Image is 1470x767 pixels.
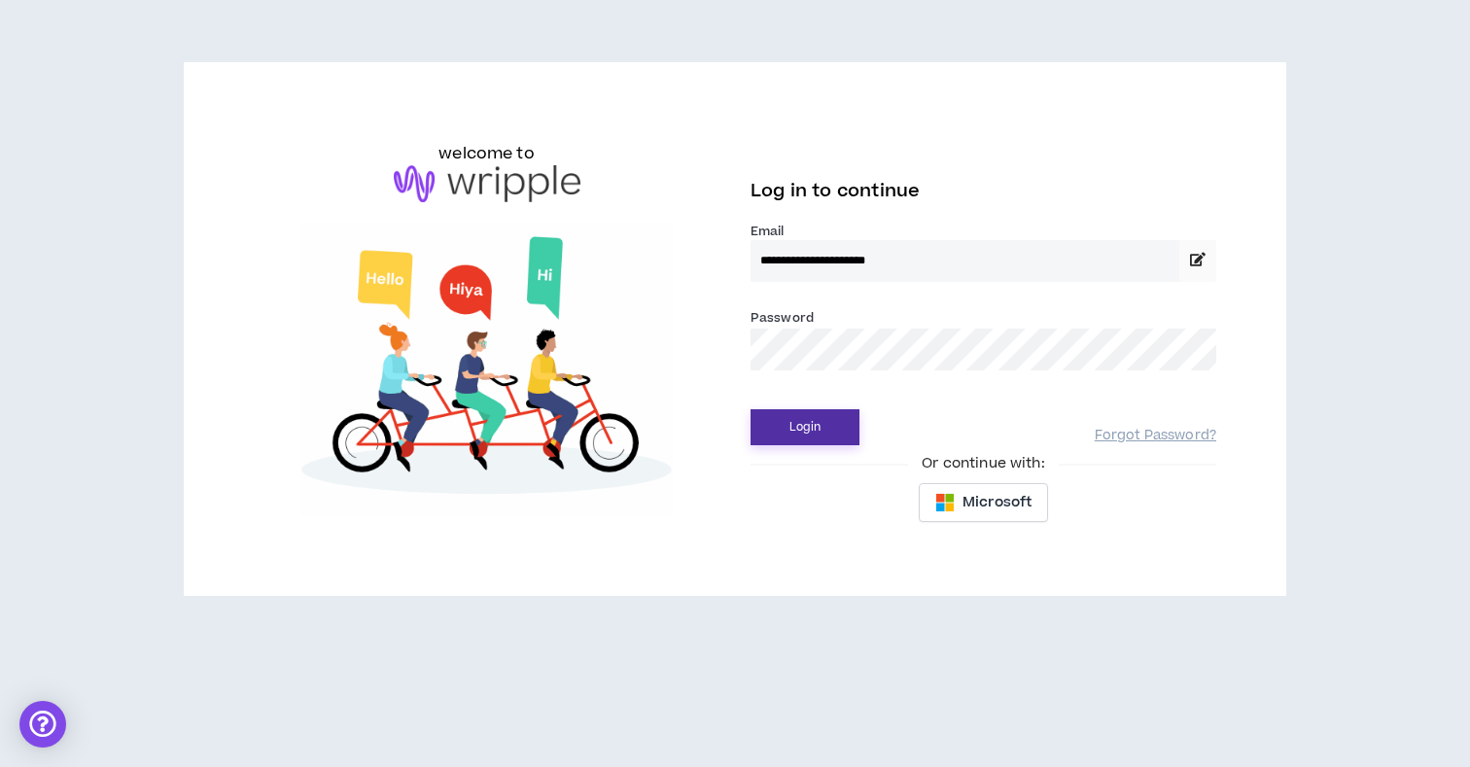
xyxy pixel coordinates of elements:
[751,409,859,445] button: Login
[19,701,66,748] div: Open Intercom Messenger
[751,223,1216,240] label: Email
[908,453,1058,474] span: Or continue with:
[751,179,920,203] span: Log in to continue
[751,309,814,327] label: Password
[962,492,1032,513] span: Microsoft
[919,483,1048,522] button: Microsoft
[1095,427,1216,445] a: Forgot Password?
[394,165,580,202] img: logo-brand.png
[254,222,719,516] img: Welcome to Wripple
[438,142,535,165] h6: welcome to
